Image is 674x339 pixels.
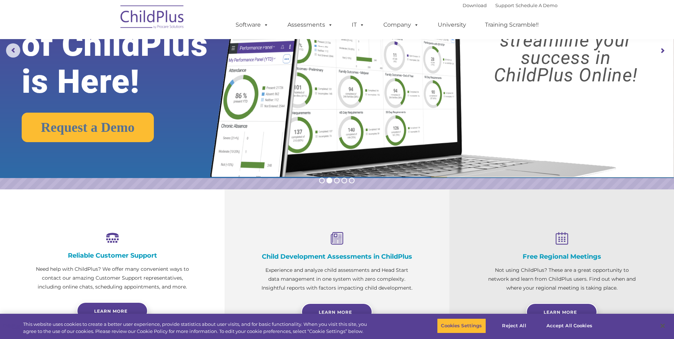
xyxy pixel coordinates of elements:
p: Need help with ChildPlus? We offer many convenient ways to contact our amazing Customer Support r... [36,265,189,291]
a: Software [228,18,276,32]
p: Experience and analyze child assessments and Head Start data management in one system with zero c... [260,266,414,292]
a: Schedule A Demo [516,2,557,8]
p: Not using ChildPlus? These are a great opportunity to network and learn from ChildPlus users. Fin... [485,266,638,292]
h4: Child Development Assessments in ChildPlus [260,253,414,260]
a: Assessments [280,18,340,32]
span: Learn more [94,308,128,314]
a: Company [376,18,426,32]
a: Support [495,2,514,8]
button: Close [655,318,670,334]
span: Phone number [99,76,129,81]
h4: Free Regional Meetings [485,253,638,260]
button: Reject All [492,318,536,333]
span: Learn More [544,310,577,315]
a: Learn more [77,302,148,320]
a: Training Scramble!! [478,18,546,32]
button: Accept All Cookies [543,318,596,333]
span: Learn More [319,310,352,315]
button: Cookies Settings [437,318,486,333]
img: ChildPlus by Procare Solutions [117,0,188,36]
a: Request a Demo [22,113,154,142]
div: This website uses cookies to create a better user experience, provide statistics about user visit... [23,321,371,335]
h4: Reliable Customer Support [36,252,189,259]
font: | [463,2,557,8]
a: Learn More [526,303,597,321]
span: Last name [99,47,120,52]
a: Download [463,2,487,8]
a: IT [345,18,372,32]
a: Learn More [301,303,372,321]
a: University [431,18,473,32]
